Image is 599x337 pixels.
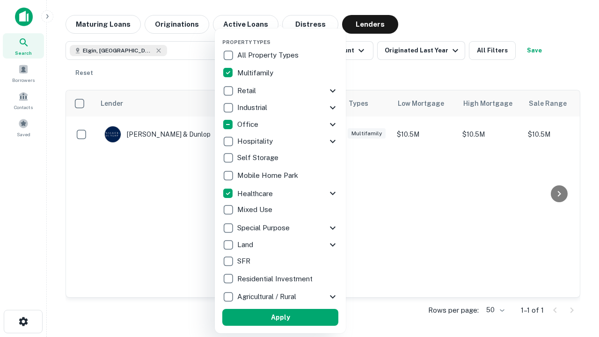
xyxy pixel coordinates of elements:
[237,119,260,130] p: Office
[237,273,314,285] p: Residential Investment
[237,291,298,302] p: Agricultural / Rural
[237,256,252,267] p: SFR
[222,133,338,150] div: Hospitality
[237,239,255,250] p: Land
[237,222,292,234] p: Special Purpose
[222,288,338,305] div: Agricultural / Rural
[237,170,300,181] p: Mobile Home Park
[222,220,338,236] div: Special Purpose
[222,99,338,116] div: Industrial
[237,85,258,96] p: Retail
[222,185,338,202] div: Healthcare
[237,188,275,199] p: Healthcare
[222,309,338,326] button: Apply
[222,236,338,253] div: Land
[237,50,300,61] p: All Property Types
[222,39,270,45] span: Property Types
[237,204,274,215] p: Mixed Use
[237,67,275,79] p: Multifamily
[222,82,338,99] div: Retail
[237,136,275,147] p: Hospitality
[237,102,269,113] p: Industrial
[237,152,280,163] p: Self Storage
[222,116,338,133] div: Office
[552,232,599,277] iframe: Chat Widget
